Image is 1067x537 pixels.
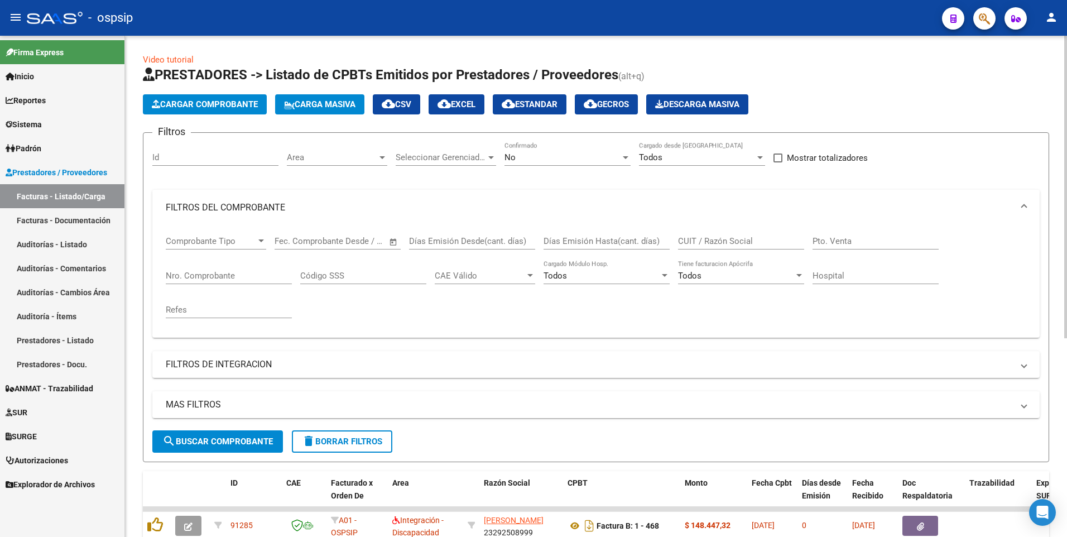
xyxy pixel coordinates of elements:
strong: Factura B: 1 - 468 [597,521,659,530]
datatable-header-cell: Area [388,471,463,520]
span: 0 [802,521,806,530]
button: Estandar [493,94,566,114]
span: CAE Válido [435,271,525,281]
a: Video tutorial [143,55,194,65]
span: Fecha Recibido [852,478,883,500]
span: No [504,152,516,162]
span: Reportes [6,94,46,107]
span: [DATE] [752,521,775,530]
span: Facturado x Orden De [331,478,373,500]
span: EXCEL [438,99,475,109]
mat-expansion-panel-header: FILTROS DE INTEGRACION [152,351,1040,378]
span: Trazabilidad [969,478,1015,487]
span: Todos [678,271,701,281]
span: Area [287,152,377,162]
mat-icon: menu [9,11,22,24]
span: Días desde Emisión [802,478,841,500]
button: Gecros [575,94,638,114]
span: Firma Express [6,46,64,59]
span: (alt+q) [618,71,645,81]
span: Sistema [6,118,42,131]
span: Padrón [6,142,41,155]
mat-panel-title: FILTROS DEL COMPROBANTE [166,202,1013,214]
mat-icon: cloud_download [438,97,451,111]
button: Open calendar [387,236,400,248]
span: - ospsip [88,6,133,30]
span: Autorizaciones [6,454,68,467]
button: CSV [373,94,420,114]
mat-expansion-panel-header: FILTROS DEL COMPROBANTE [152,190,1040,226]
datatable-header-cell: Fecha Recibido [848,471,898,520]
span: Prestadores / Proveedores [6,166,107,179]
span: Comprobante Tipo [166,236,256,246]
datatable-header-cell: Facturado x Orden De [326,471,388,520]
span: Fecha Cpbt [752,478,792,487]
datatable-header-cell: Fecha Cpbt [747,471,797,520]
datatable-header-cell: Doc Respaldatoria [898,471,965,520]
span: Gecros [584,99,629,109]
div: Open Intercom Messenger [1029,499,1056,526]
span: CAE [286,478,301,487]
span: CPBT [568,478,588,487]
button: Buscar Comprobante [152,430,283,453]
datatable-header-cell: CAE [282,471,326,520]
span: Estandar [502,99,557,109]
datatable-header-cell: Razón Social [479,471,563,520]
mat-expansion-panel-header: MAS FILTROS [152,391,1040,418]
datatable-header-cell: ID [226,471,282,520]
span: ANMAT - Trazabilidad [6,382,93,395]
span: SURGE [6,430,37,443]
button: Descarga Masiva [646,94,748,114]
mat-icon: cloud_download [382,97,395,111]
h3: Filtros [152,124,191,140]
button: Cargar Comprobante [143,94,267,114]
div: FILTROS DEL COMPROBANTE [152,226,1040,338]
span: [PERSON_NAME] [484,516,544,525]
span: Todos [639,152,662,162]
datatable-header-cell: CPBT [563,471,680,520]
button: Carga Masiva [275,94,364,114]
span: Seleccionar Gerenciador [396,152,486,162]
datatable-header-cell: Días desde Emisión [797,471,848,520]
span: Area [392,478,409,487]
mat-icon: cloud_download [584,97,597,111]
span: Carga Masiva [284,99,355,109]
mat-icon: delete [302,434,315,448]
span: Descarga Masiva [655,99,739,109]
span: Monto [685,478,708,487]
span: Buscar Comprobante [162,437,273,447]
span: PRESTADORES -> Listado de CPBTs Emitidos por Prestadores / Proveedores [143,67,618,83]
i: Descargar documento [582,517,597,535]
input: Fecha fin [330,236,384,246]
span: 91285 [230,521,253,530]
mat-panel-title: MAS FILTROS [166,399,1013,411]
span: Mostrar totalizadores [787,151,868,165]
span: Doc Respaldatoria [902,478,953,500]
input: Fecha inicio [275,236,320,246]
span: ID [230,478,238,487]
button: EXCEL [429,94,484,114]
mat-icon: person [1045,11,1058,24]
button: Borrar Filtros [292,430,392,453]
strong: $ 148.447,32 [685,521,730,530]
app-download-masive: Descarga masiva de comprobantes (adjuntos) [646,94,748,114]
span: Todos [544,271,567,281]
span: CSV [382,99,411,109]
span: Cargar Comprobante [152,99,258,109]
span: Inicio [6,70,34,83]
mat-panel-title: FILTROS DE INTEGRACION [166,358,1013,371]
mat-icon: cloud_download [502,97,515,111]
mat-icon: search [162,434,176,448]
span: Razón Social [484,478,530,487]
span: [DATE] [852,521,875,530]
datatable-header-cell: Trazabilidad [965,471,1032,520]
datatable-header-cell: Monto [680,471,747,520]
span: Explorador de Archivos [6,478,95,491]
span: SUR [6,406,27,419]
span: Borrar Filtros [302,437,382,447]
